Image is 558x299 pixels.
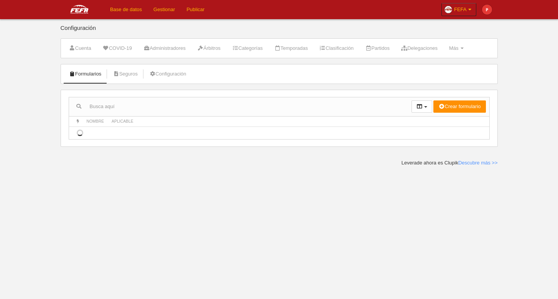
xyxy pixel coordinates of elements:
[458,160,498,166] a: Descubre más >>
[449,45,459,51] span: Más
[99,43,136,54] a: COVID-19
[112,119,133,123] span: Aplicable
[145,68,190,80] a: Configuración
[315,43,358,54] a: Clasificación
[61,25,498,38] div: Configuración
[139,43,190,54] a: Administradores
[109,68,142,80] a: Seguros
[454,6,467,13] span: FEFA
[270,43,312,54] a: Temporadas
[445,43,468,54] a: Más
[61,5,98,14] img: FEFA
[87,119,104,123] span: Nombre
[361,43,394,54] a: Partidos
[193,43,225,54] a: Árbitros
[228,43,267,54] a: Categorías
[444,6,452,13] img: Oazxt6wLFNvE.30x30.jpg
[441,3,476,16] a: FEFA
[397,43,442,54] a: Delegaciones
[482,5,492,15] img: c2l6ZT0zMHgzMCZmcz05JnRleHQ9UCZiZz1lNTM5MzU%3D.png
[65,68,106,80] a: Formularios
[65,43,95,54] a: Cuenta
[402,159,498,166] div: Leverade ahora es Clupik
[69,101,412,112] input: Busca aquí
[433,100,486,113] button: Crear formulario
